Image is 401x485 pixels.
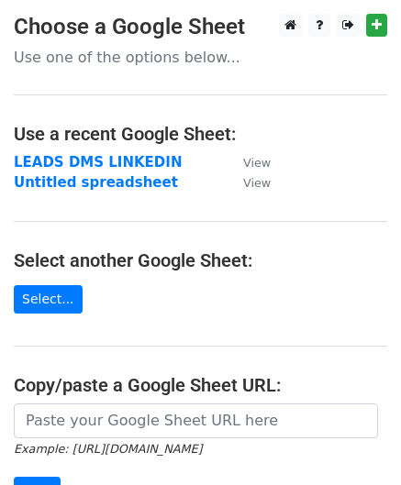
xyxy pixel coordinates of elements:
h4: Copy/paste a Google Sheet URL: [14,374,387,396]
input: Paste your Google Sheet URL here [14,403,378,438]
a: Select... [14,285,83,314]
small: Example: [URL][DOMAIN_NAME] [14,442,202,456]
small: View [243,156,271,170]
small: View [243,176,271,190]
h3: Choose a Google Sheet [14,14,387,40]
a: Untitled spreadsheet [14,174,178,191]
h4: Use a recent Google Sheet: [14,123,387,145]
p: Use one of the options below... [14,48,387,67]
h4: Select another Google Sheet: [14,249,387,271]
a: View [225,154,271,171]
a: View [225,174,271,191]
a: LEADS DMS LINKEDIN [14,154,182,171]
